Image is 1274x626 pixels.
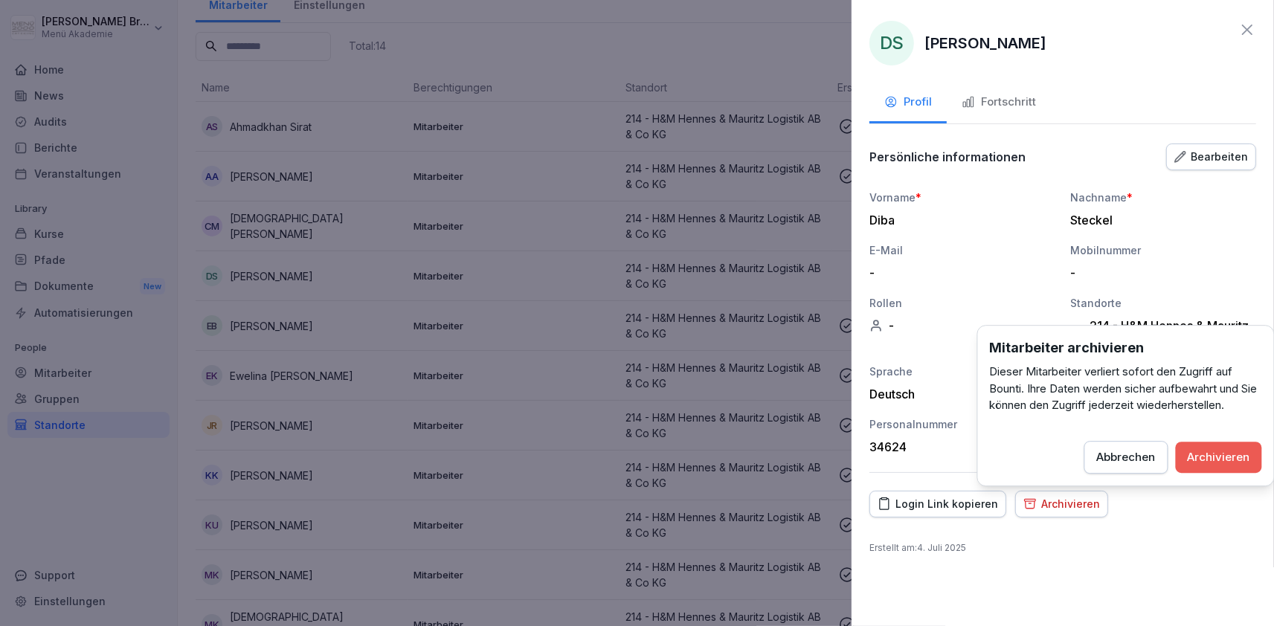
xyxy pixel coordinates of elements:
[1070,318,1256,348] div: 214 - H&M Hennes & Mauritz Logistik AB & Co KG
[990,338,1262,358] h3: Mitarbeiter archivieren
[1070,295,1256,311] div: Standorte
[869,318,1055,333] div: -
[869,213,1048,228] div: Diba
[869,265,1048,280] div: -
[869,149,1026,164] p: Persönliche informationen
[1070,213,1249,228] div: Steckel
[947,83,1051,123] button: Fortschritt
[869,21,914,65] div: DS
[1070,242,1256,258] div: Mobilnummer
[1084,441,1168,474] button: Abbrechen
[1070,265,1249,280] div: -
[869,439,1048,454] div: 34624
[1188,449,1250,465] div: Archivieren
[1015,491,1108,517] button: Archivieren
[990,364,1262,414] p: Dieser Mitarbeiter verliert sofort den Zugriff auf Bounti. Ihre Daten werden sicher aufbewahrt un...
[924,32,1046,54] p: [PERSON_NAME]
[869,364,1055,379] div: Sprache
[869,190,1055,205] div: Vorname
[869,295,1055,311] div: Rollen
[962,94,1036,111] div: Fortschritt
[1070,190,1256,205] div: Nachname
[1023,496,1100,512] div: Archivieren
[1174,149,1248,165] div: Bearbeiten
[884,94,932,111] div: Profil
[869,242,1055,258] div: E-Mail
[869,83,947,123] button: Profil
[1176,442,1262,473] button: Archivieren
[869,541,1256,555] p: Erstellt am : 4. Juli 2025
[869,387,1055,401] div: Deutsch
[878,496,998,512] div: Login Link kopieren
[869,491,1006,517] button: Login Link kopieren
[1097,449,1156,465] div: Abbrechen
[869,416,1055,432] div: Personalnummer
[1166,143,1256,170] button: Bearbeiten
